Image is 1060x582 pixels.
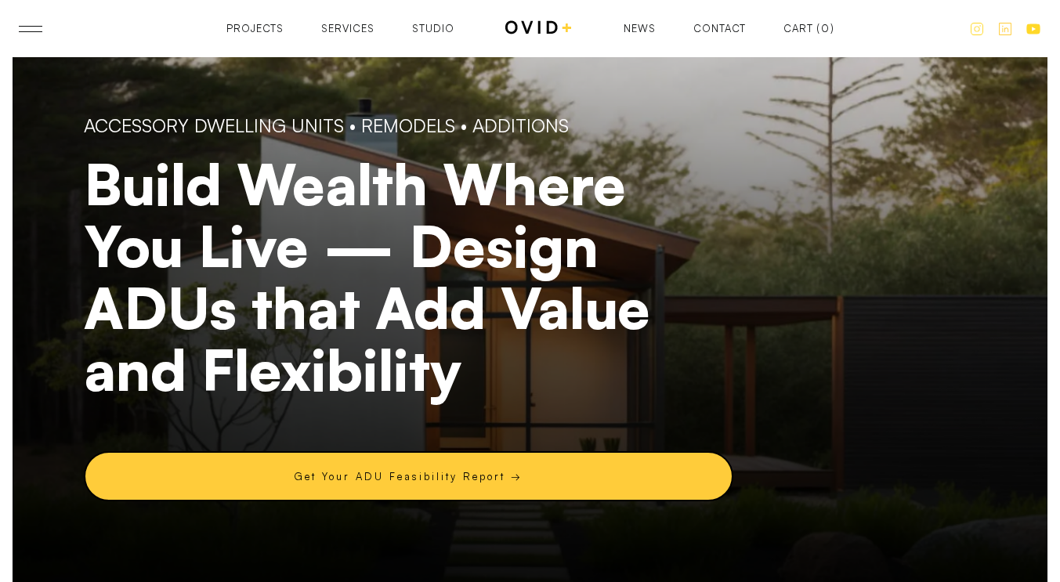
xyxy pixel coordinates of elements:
[226,23,284,34] a: Projects
[412,23,454,34] a: Studio
[693,23,746,34] a: Contact
[821,23,830,34] div: 0
[84,153,734,401] h1: Build Wealth Where You Live — Design ADUs that Add Value and Flexibility
[321,23,374,34] a: Services
[783,23,834,34] a: Open empty cart
[84,114,734,152] h3: Accessory Dwelling Units • Remodels • aDDITIONS
[816,23,820,34] div: (
[830,23,834,34] div: )
[624,23,656,34] a: News
[84,451,734,501] a: Get Your ADU Feasibility Report →
[783,23,813,34] div: Cart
